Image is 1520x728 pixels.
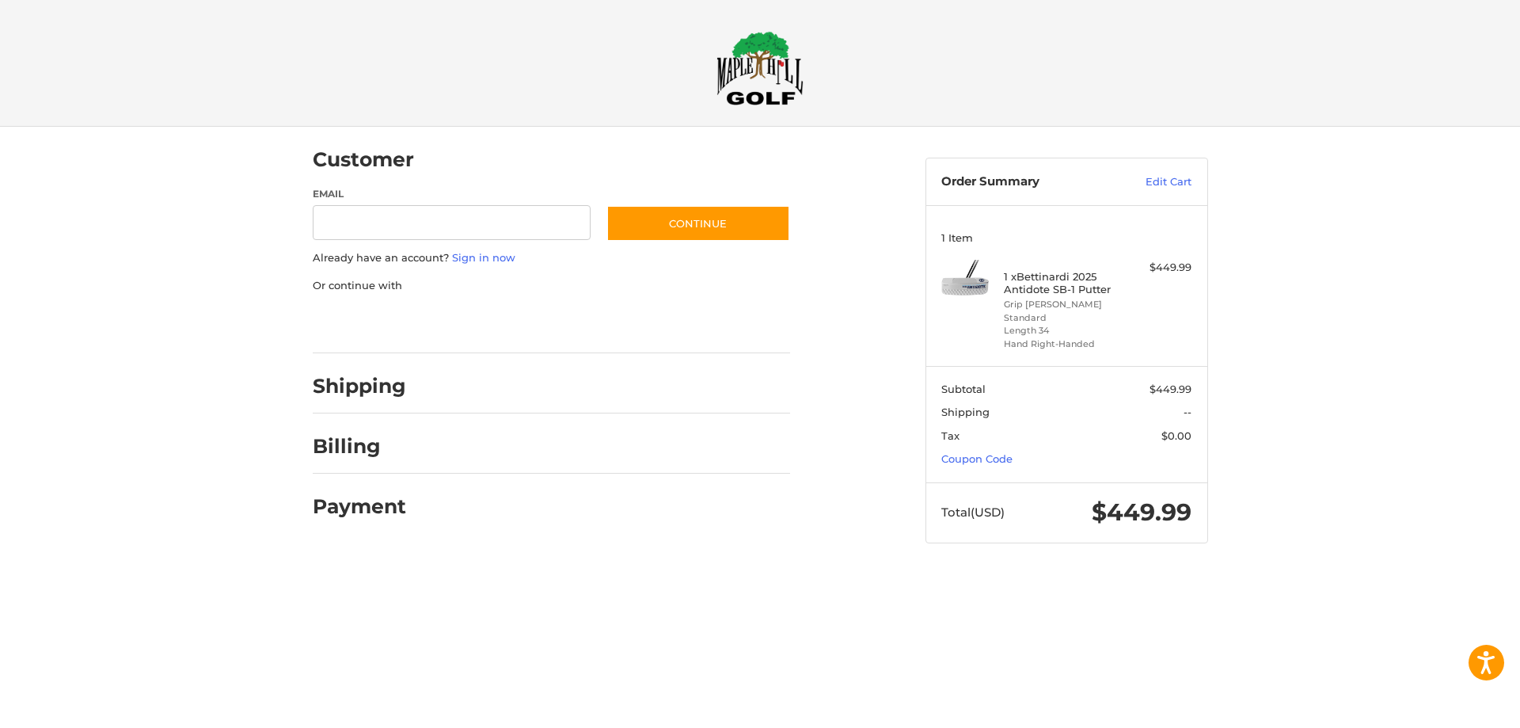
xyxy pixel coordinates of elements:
span: Tax [941,429,959,442]
iframe: PayPal-venmo [576,309,694,337]
label: Email [313,187,591,201]
h2: Customer [313,147,414,172]
p: Already have an account? [313,250,790,266]
h2: Payment [313,494,406,519]
li: Grip [PERSON_NAME] Standard [1004,298,1125,324]
span: Shipping [941,406,990,418]
span: -- [1184,406,1191,418]
iframe: PayPal-paypal [307,309,426,337]
img: Maple Hill Golf [716,31,804,105]
span: Total (USD) [941,505,1005,520]
iframe: PayPal-paylater [442,309,560,337]
li: Hand Right-Handed [1004,337,1125,351]
span: $0.00 [1161,429,1191,442]
span: $449.99 [1149,383,1191,395]
span: Subtotal [941,383,986,395]
h4: 1 x Bettinardi 2025 Antidote SB-1 Putter [1004,270,1125,296]
p: Or continue with [313,278,790,294]
h3: Order Summary [941,174,1111,190]
div: $449.99 [1129,260,1191,276]
li: Length 34 [1004,324,1125,337]
a: Edit Cart [1111,174,1191,190]
h2: Billing [313,434,405,459]
a: Sign in now [452,251,515,264]
a: Coupon Code [941,452,1013,465]
span: $449.99 [1092,497,1191,527]
button: Continue [606,205,790,242]
h2: Shipping [313,374,406,398]
h3: 1 Item [941,231,1191,244]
